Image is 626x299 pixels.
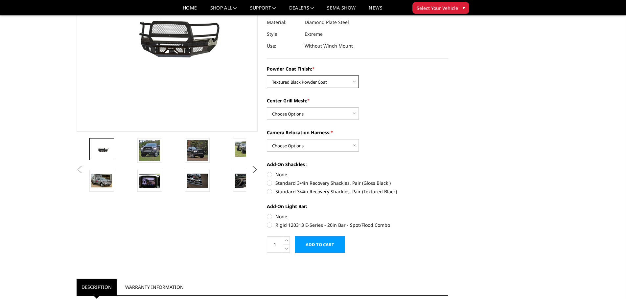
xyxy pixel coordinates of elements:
[267,161,448,168] label: Add-On Shackles :
[235,141,256,157] img: 2019-2025 Ram 2500-3500 - FT Series - Extreme Front Bumper
[305,28,323,40] dd: Extreme
[267,65,448,72] label: Powder Coat Finish:
[267,213,448,220] label: None
[139,174,160,187] img: Clear View Camera: Relocate your front camera and keep the functionality completely.
[417,5,458,11] span: Select Your Vehicle
[289,6,314,15] a: Dealers
[267,97,448,104] label: Center Grill Mesh:
[267,129,448,136] label: Camera Relocation Harness:
[267,180,448,186] label: Standard 3/4in Recovery Shackles, Pair (Gloss Black )
[412,2,469,14] button: Select Your Vehicle
[305,16,349,28] dd: Diamond Plate Steel
[327,6,356,15] a: SEMA Show
[187,174,208,187] img: 2019-2025 Ram 2500-3500 - FT Series - Extreme Front Bumper
[235,174,256,187] img: 2019-2025 Ram 2500-3500 - FT Series - Extreme Front Bumper
[593,267,626,299] iframe: Chat Widget
[75,165,85,175] button: Previous
[295,236,345,253] input: Add to Cart
[139,140,160,161] img: 2019-2025 Ram 2500-3500 - FT Series - Extreme Front Bumper
[267,16,300,28] dt: Material:
[305,40,353,52] dd: Without Winch Mount
[267,188,448,195] label: Standard 3/4in Recovery Shackles, Pair (Textured Black)
[183,6,197,15] a: Home
[267,40,300,52] dt: Use:
[369,6,382,15] a: News
[267,171,448,178] label: None
[187,140,208,161] img: 2019-2025 Ram 2500-3500 - FT Series - Extreme Front Bumper
[267,222,448,228] label: Rigid 120313 E-Series - 20in Bar - Spot/Flood Combo
[120,279,189,295] a: Warranty Information
[463,4,465,11] span: ▾
[91,174,112,187] img: 2019-2025 Ram 2500-3500 - FT Series - Extreme Front Bumper
[267,203,448,210] label: Add-On Light Bar:
[91,144,112,154] img: 2019-2025 Ram 2500-3500 - FT Series - Extreme Front Bumper
[77,279,117,295] a: Description
[250,6,276,15] a: Support
[210,6,237,15] a: shop all
[267,28,300,40] dt: Style:
[249,165,259,175] button: Next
